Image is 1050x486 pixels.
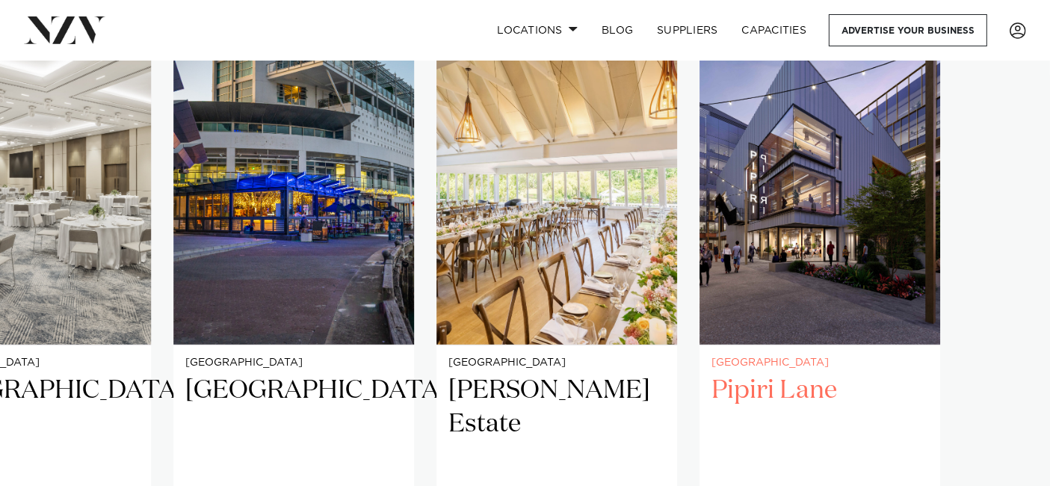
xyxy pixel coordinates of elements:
[829,14,987,46] a: Advertise your business
[711,357,928,369] small: [GEOGRAPHIC_DATA]
[24,16,105,43] img: nzv-logo.png
[448,374,665,475] h2: [PERSON_NAME] Estate
[485,14,590,46] a: Locations
[711,374,928,475] h2: Pipiri Lane
[448,357,665,369] small: [GEOGRAPHIC_DATA]
[185,374,402,475] h2: [GEOGRAPHIC_DATA]
[645,14,729,46] a: SUPPLIERS
[590,14,645,46] a: BLOG
[185,357,402,369] small: [GEOGRAPHIC_DATA]
[730,14,819,46] a: Capacities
